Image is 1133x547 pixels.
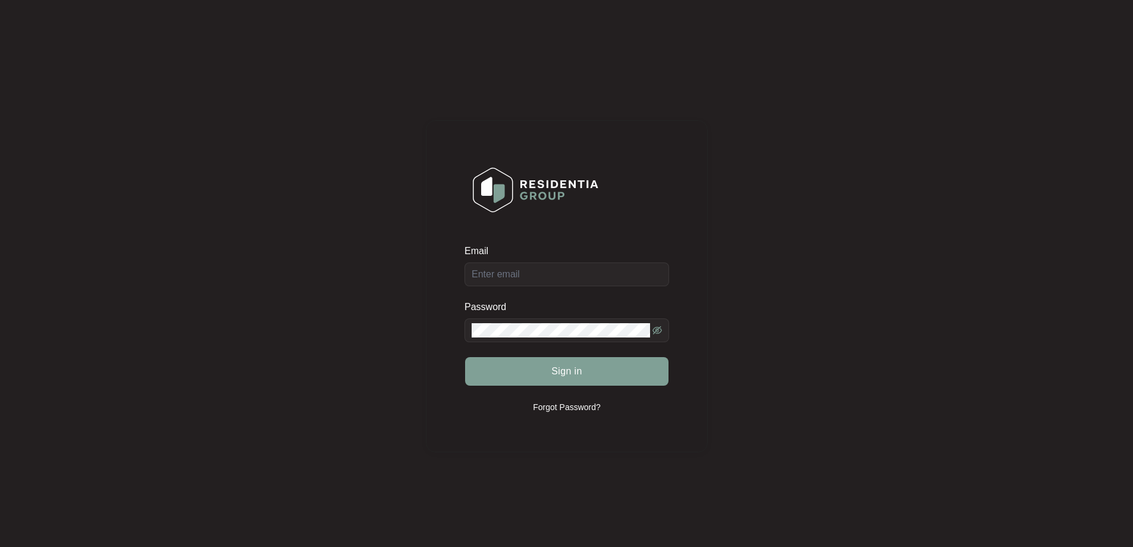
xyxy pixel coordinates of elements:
[472,323,650,337] input: Password
[465,357,668,386] button: Sign in
[465,301,515,313] label: Password
[465,160,606,220] img: Login Logo
[465,262,669,286] input: Email
[465,245,497,257] label: Email
[533,401,601,413] p: Forgot Password?
[551,364,582,379] span: Sign in
[652,326,662,335] span: eye-invisible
